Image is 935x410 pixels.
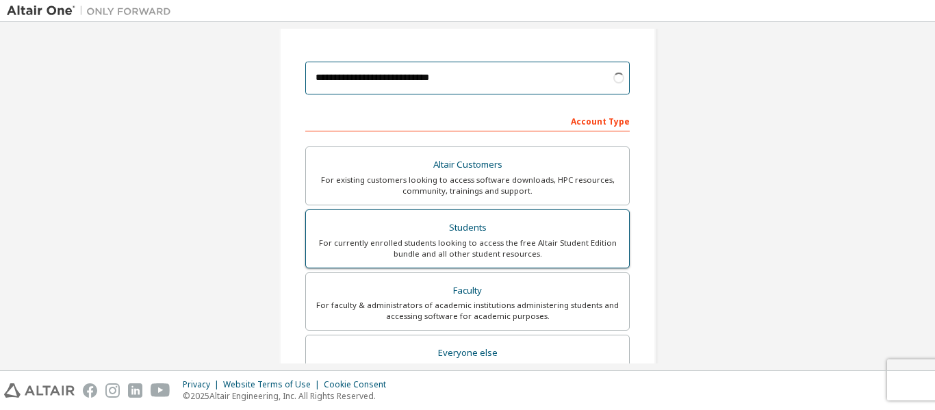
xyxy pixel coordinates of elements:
div: Altair Customers [314,155,621,175]
p: © 2025 Altair Engineering, Inc. All Rights Reserved. [183,390,394,402]
div: Account Type [305,110,630,131]
div: For individuals, businesses and everyone else looking to try Altair software and explore our prod... [314,363,621,385]
img: youtube.svg [151,383,170,398]
img: facebook.svg [83,383,97,398]
div: Privacy [183,379,223,390]
div: For currently enrolled students looking to access the free Altair Student Edition bundle and all ... [314,238,621,259]
div: Students [314,218,621,238]
div: Cookie Consent [324,379,394,390]
img: altair_logo.svg [4,383,75,398]
img: linkedin.svg [128,383,142,398]
div: For existing customers looking to access software downloads, HPC resources, community, trainings ... [314,175,621,196]
img: Altair One [7,4,178,18]
img: instagram.svg [105,383,120,398]
div: Faculty [314,281,621,300]
div: Everyone else [314,344,621,363]
div: For faculty & administrators of academic institutions administering students and accessing softwa... [314,300,621,322]
div: Website Terms of Use [223,379,324,390]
